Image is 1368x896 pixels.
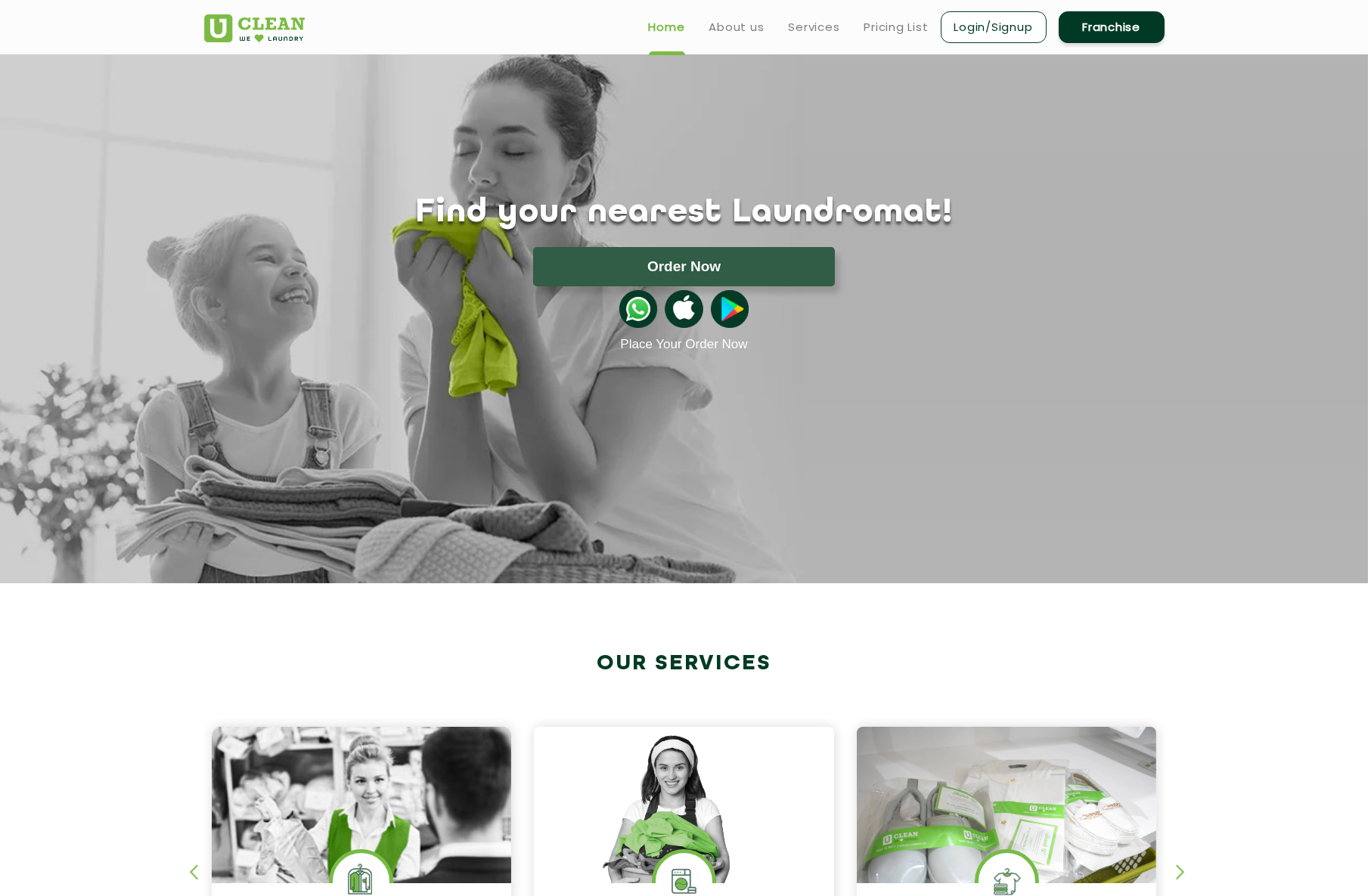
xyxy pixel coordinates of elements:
[711,290,749,328] img: playstoreicon.png
[941,11,1047,43] a: Login/Signup
[789,18,840,36] a: Services
[204,14,305,42] img: UClean Laundry and Dry Cleaning
[533,247,835,286] button: Order Now
[1059,11,1165,43] a: Franchise
[864,18,929,36] a: Pricing List
[620,337,747,352] a: Place Your Order Now
[193,194,1176,232] h1: Find your nearest Laundromat!
[204,651,1165,676] h2: Our Services
[709,18,765,36] a: About us
[619,290,657,328] img: whatsappicon.png
[665,290,703,328] img: apple-icon.png
[649,18,685,36] a: Home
